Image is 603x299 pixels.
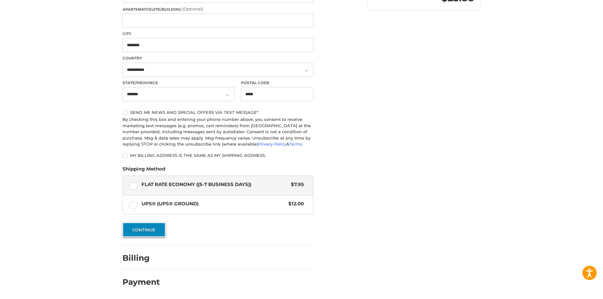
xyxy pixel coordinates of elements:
small: (Optional) [182,6,203,11]
div: By checking this box and entering your phone number above, you consent to receive marketing text ... [122,116,313,147]
button: Continue [122,222,166,237]
label: Send me news and special offers via text message* [122,110,313,115]
span: UPS® (UPS® Ground) [141,200,286,208]
label: My billing address is the same as my shipping address. [122,153,313,158]
span: Flat Rate Economy ((5-7 Business Days)) [141,181,288,188]
label: Apartment/Suite/Building [122,6,313,12]
label: Postal Code [241,80,314,86]
span: $12.00 [285,200,304,208]
span: $7.95 [288,181,304,188]
legend: Shipping Method [122,165,165,176]
h2: Billing [122,253,160,263]
h2: Payment [122,277,160,287]
a: Terms [289,141,302,146]
a: Privacy Policy [258,141,286,146]
label: Country [122,55,313,61]
label: City [122,31,313,37]
label: State/Province [122,80,235,86]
